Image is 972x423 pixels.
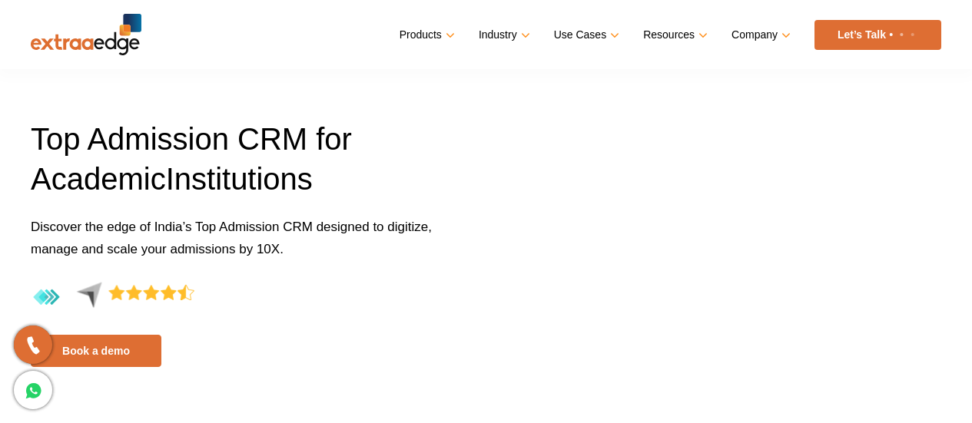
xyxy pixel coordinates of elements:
[643,24,705,46] a: Resources
[814,20,941,50] a: Let’s Talk
[174,162,313,196] span: nstitutions
[51,162,166,196] span: cademic
[479,24,527,46] a: Industry
[31,119,475,216] h1: Top Admission CRM for A I
[31,282,194,313] img: 4.4-aggregate-rating-by-users
[31,335,161,367] a: Book a demo
[31,220,432,256] span: Discover the edge of India’s Top Admission CRM designed to digitize, manage and scale your admiss...
[731,24,788,46] a: Company
[400,24,452,46] a: Products
[554,24,616,46] a: Use Cases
